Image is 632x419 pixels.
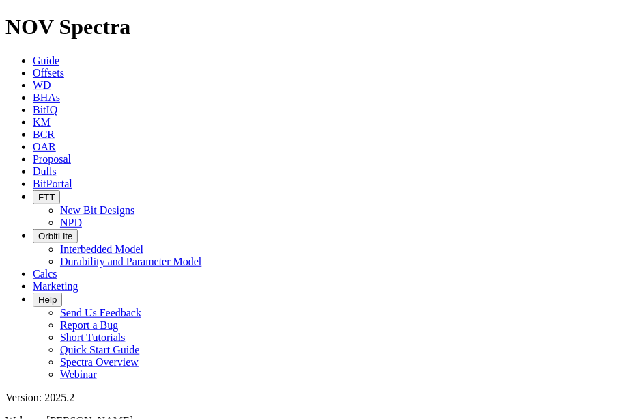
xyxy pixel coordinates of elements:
a: Calcs [33,268,57,280]
a: BHAs [33,92,60,103]
a: Short Tutorials [60,332,126,343]
span: FTT [38,192,55,202]
a: New Bit Designs [60,204,134,216]
a: Guide [33,55,59,66]
a: BitPortal [33,178,72,189]
a: Interbedded Model [60,243,143,255]
a: KM [33,116,51,128]
button: FTT [33,190,60,204]
button: Help [33,293,62,307]
h1: NOV Spectra [5,14,627,40]
span: OrbitLite [38,231,72,241]
div: Version: 2025.2 [5,392,627,404]
a: Proposal [33,153,71,165]
a: BitIQ [33,104,57,116]
a: Durability and Parameter Model [60,256,202,267]
a: Marketing [33,280,78,292]
a: NPD [60,217,82,228]
button: OrbitLite [33,229,78,243]
a: Send Us Feedback [60,307,141,319]
a: Dulls [33,165,57,177]
a: Offsets [33,67,64,79]
a: BCR [33,129,55,140]
a: Spectra Overview [60,356,139,368]
a: OAR [33,141,56,152]
a: WD [33,79,51,91]
span: Help [38,295,57,305]
a: Webinar [60,368,97,380]
a: Report a Bug [60,319,118,331]
a: Quick Start Guide [60,344,139,355]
